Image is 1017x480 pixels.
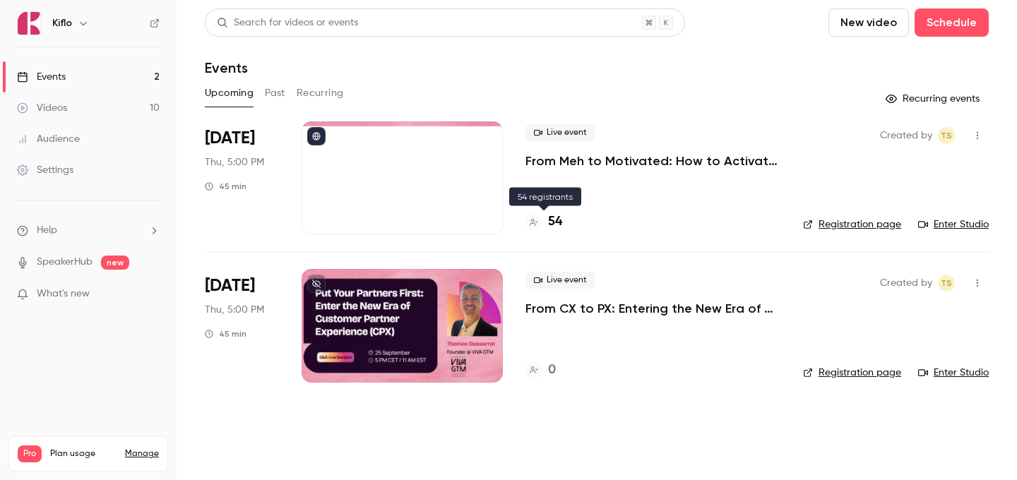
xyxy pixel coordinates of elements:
div: Audience [17,132,80,146]
div: Sep 4 Thu, 5:00 PM (Europe/Rome) [205,121,279,234]
span: [DATE] [205,127,255,150]
img: Kiflo [18,12,40,35]
span: Thu, 5:00 PM [205,155,264,169]
li: help-dropdown-opener [17,223,160,238]
span: Tomica Stojanovikj [938,127,955,144]
a: From CX to PX: Entering the New Era of Partner Experience [525,300,780,317]
h1: Events [205,59,248,76]
h4: 0 [548,361,556,380]
a: Enter Studio [918,366,989,380]
button: Recurring events [879,88,989,110]
span: Live event [525,124,595,141]
a: Manage [125,448,159,460]
h6: Kiflo [52,16,72,30]
span: TS [941,127,952,144]
div: Events [17,70,66,84]
div: Search for videos or events [217,16,358,30]
button: Past [265,82,285,104]
div: 45 min [205,181,246,192]
button: Schedule [915,8,989,37]
span: Help [37,223,57,238]
a: Registration page [803,366,901,380]
h4: 54 [548,212,562,232]
span: TS [941,275,952,292]
div: Sep 25 Thu, 5:00 PM (Europe/Rome) [205,269,279,382]
iframe: Noticeable Trigger [143,288,160,301]
span: Created by [880,127,932,144]
div: 45 min [205,328,246,340]
span: [DATE] [205,275,255,297]
div: Settings [17,163,73,177]
span: Live event [525,272,595,289]
span: Thu, 5:00 PM [205,303,264,317]
span: Pro [18,445,42,462]
span: new [101,256,129,270]
div: Videos [17,101,67,115]
span: What's new [37,287,90,301]
a: 0 [525,361,556,380]
button: Recurring [297,82,344,104]
span: Created by [880,275,932,292]
span: Tomica Stojanovikj [938,275,955,292]
span: Plan usage [50,448,117,460]
a: 54 [525,212,562,232]
a: SpeakerHub [37,255,93,270]
a: Enter Studio [918,217,989,232]
button: New video [828,8,909,37]
a: Registration page [803,217,901,232]
button: Upcoming [205,82,254,104]
a: From Meh to Motivated: How to Activate GTM Teams with FOMO & Competitive Drive [525,152,780,169]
